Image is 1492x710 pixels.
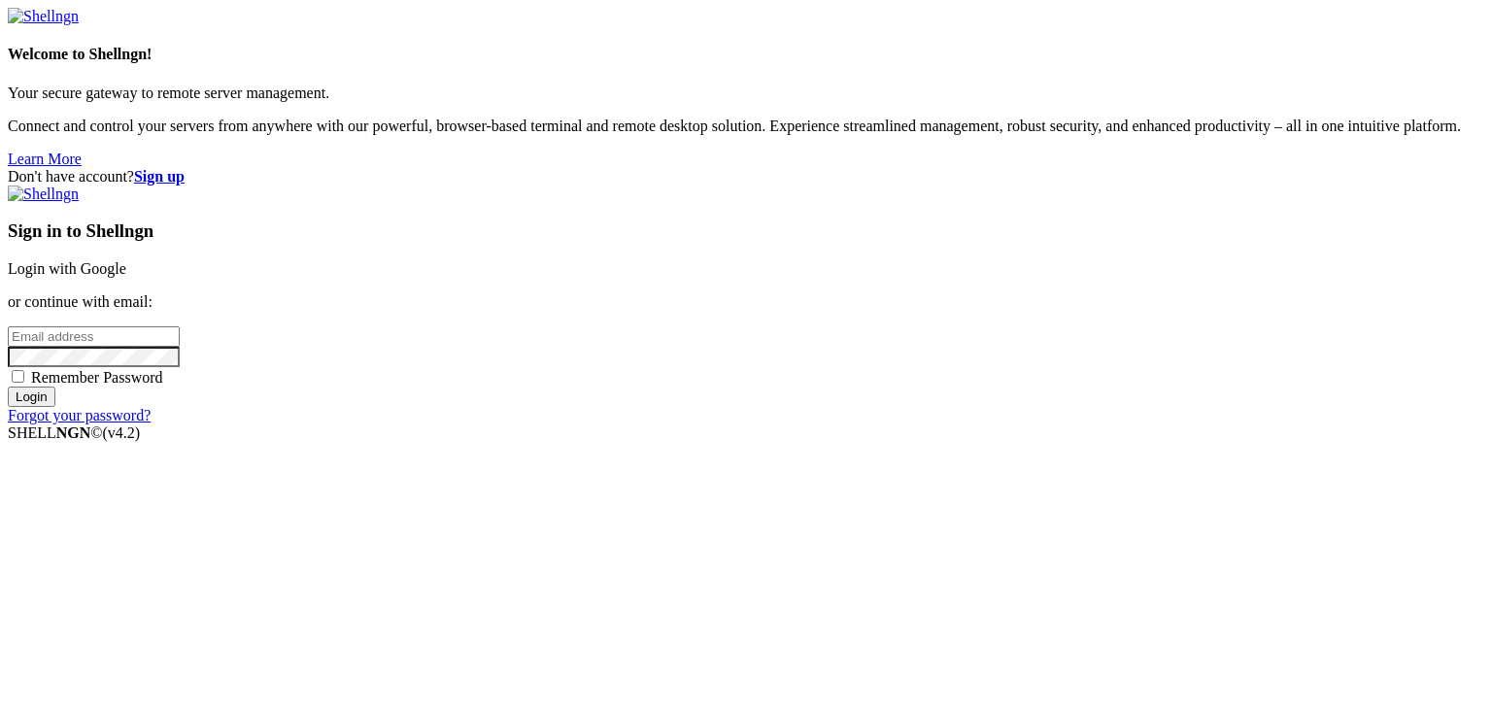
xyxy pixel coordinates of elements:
h4: Welcome to Shellngn! [8,46,1484,63]
span: 4.2.0 [103,424,141,441]
h3: Sign in to Shellngn [8,220,1484,242]
a: Learn More [8,151,82,167]
p: Your secure gateway to remote server management. [8,85,1484,102]
span: SHELL © [8,424,140,441]
a: Forgot your password? [8,407,151,423]
input: Email address [8,326,180,347]
p: Connect and control your servers from anywhere with our powerful, browser-based terminal and remo... [8,118,1484,135]
a: Sign up [134,168,185,185]
div: Don't have account? [8,168,1484,186]
span: Remember Password [31,369,163,386]
a: Login with Google [8,260,126,277]
p: or continue with email: [8,293,1484,311]
input: Login [8,387,55,407]
b: NGN [56,424,91,441]
img: Shellngn [8,186,79,203]
img: Shellngn [8,8,79,25]
input: Remember Password [12,370,24,383]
